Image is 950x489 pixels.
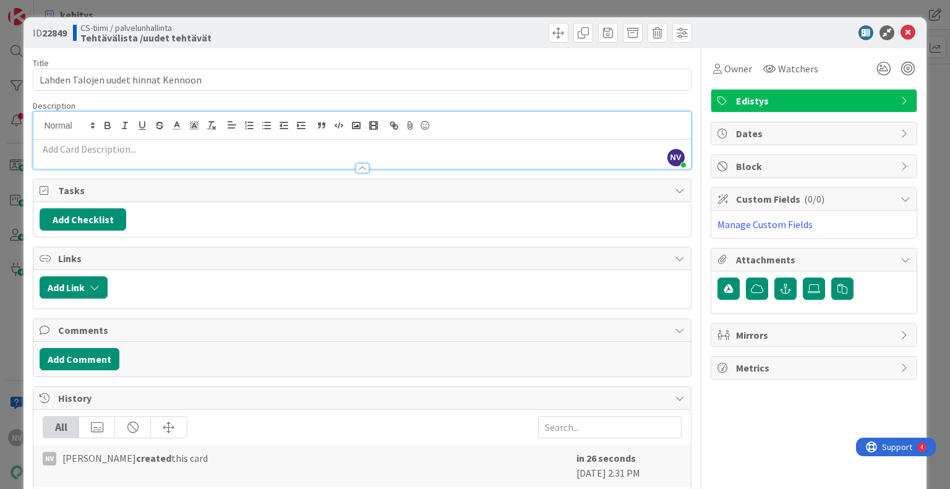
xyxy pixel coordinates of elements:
[667,149,685,166] span: NV
[736,159,894,174] span: Block
[58,323,668,338] span: Comments
[62,451,208,466] span: [PERSON_NAME] this card
[58,183,668,198] span: Tasks
[136,452,171,464] b: created
[736,360,894,375] span: Metrics
[33,100,75,111] span: Description
[736,328,894,342] span: Mirrors
[58,391,668,406] span: History
[33,25,67,40] span: ID
[33,57,49,69] label: Title
[43,452,56,466] div: NV
[736,93,894,108] span: Edistys
[538,416,682,438] input: Search...
[724,61,752,76] span: Owner
[778,61,818,76] span: Watchers
[736,192,894,206] span: Custom Fields
[80,23,212,33] span: CS-tiimi / palvelunhallinta
[576,452,636,464] b: in 26 seconds
[40,208,126,231] button: Add Checklist
[43,417,79,438] div: All
[58,251,668,266] span: Links
[736,126,894,141] span: Dates
[717,218,813,231] a: Manage Custom Fields
[40,276,108,299] button: Add Link
[64,5,67,15] div: 4
[804,193,824,205] span: ( 0/0 )
[26,2,56,17] span: Support
[80,33,212,43] b: Tehtävälista /uudet tehtävät
[42,27,67,39] b: 22849
[736,252,894,267] span: Attachments
[576,451,682,480] div: [DATE] 2:31 PM
[33,69,691,91] input: type card name here...
[40,348,119,370] button: Add Comment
